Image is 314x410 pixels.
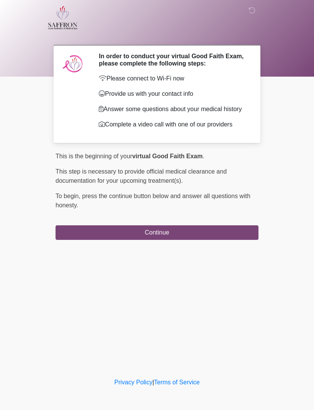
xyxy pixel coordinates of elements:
span: This is the beginning of your [56,153,132,159]
span: . [203,153,204,159]
p: Answer some questions about your medical history [99,105,247,114]
span: To begin, [56,193,82,199]
span: press the continue button below and answer all questions with honesty. [56,193,250,208]
img: Agent Avatar [61,52,84,75]
span: This step is necessary to provide official medical clearance and documentation for your upcoming ... [56,168,227,184]
a: Terms of Service [154,379,200,385]
p: Complete a video call with one of our providers [99,120,247,129]
a: Privacy Policy [114,379,153,385]
p: Provide us with your contact info [99,89,247,98]
a: | [152,379,154,385]
button: Continue [56,225,258,240]
h2: In order to conduct your virtual Good Faith Exam, please complete the following steps: [99,52,247,67]
p: Please connect to Wi-Fi now [99,74,247,83]
img: Saffron Laser Aesthetics and Medical Spa Logo [48,6,78,30]
strong: virtual Good Faith Exam [132,153,203,159]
